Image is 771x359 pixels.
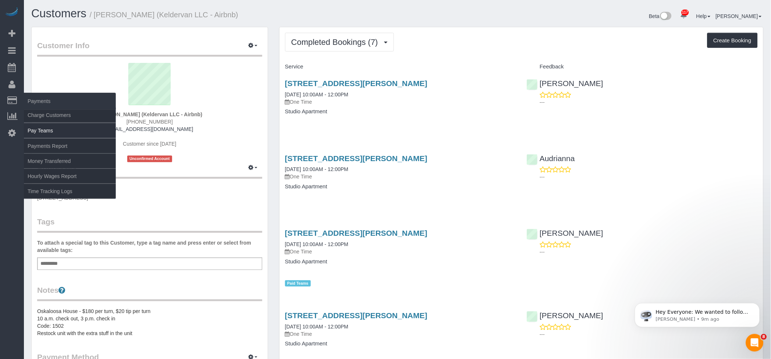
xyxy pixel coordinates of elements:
[24,169,116,184] a: Hourly Wages Report
[285,259,516,265] h4: Studio Apartment
[540,173,758,181] p: ---
[32,21,126,100] span: Hey Everyone: We wanted to follow up and let you know we have been closely monitoring the account...
[31,7,86,20] a: Customers
[285,33,394,51] button: Completed Bookings (7)
[285,241,348,247] a: [DATE] 10:00AM - 12:00PM
[285,184,516,190] h4: Studio Apartment
[37,285,262,301] legend: Notes
[285,248,516,255] p: One Time
[624,288,771,339] iframe: Intercom notifications message
[746,334,764,352] iframe: Intercom live chat
[527,311,603,320] a: [PERSON_NAME]
[123,141,176,147] span: Customer since [DATE]
[660,12,672,21] img: New interface
[527,64,758,70] h4: Feedback
[761,334,767,340] span: 8
[32,28,127,35] p: Message from Ellie, sent 9m ago
[24,184,116,199] a: Time Tracking Logs
[707,33,758,48] button: Create Booking
[97,111,203,117] strong: [PERSON_NAME] (Keldervan LLC - Airbnb)
[24,108,116,122] a: Charge Customers
[37,40,262,57] legend: Customer Info
[285,229,427,237] a: [STREET_ADDRESS][PERSON_NAME]
[682,10,689,15] span: 117
[285,154,427,163] a: [STREET_ADDRESS][PERSON_NAME]
[677,7,691,24] a: 117
[540,99,758,106] p: ---
[540,248,758,256] p: ---
[24,139,116,153] a: Payments Report
[285,173,516,180] p: One Time
[37,308,262,337] pre: Oskaloosa House - $180 per turn, $20 tip per turn 10 a.m. check out, 3 p.m. check in Code: 1502 R...
[285,280,311,287] span: Paid Teams
[540,331,758,338] p: ---
[527,229,603,237] a: [PERSON_NAME]
[716,13,762,19] a: [PERSON_NAME]
[4,7,19,18] img: Automaid Logo
[24,154,116,168] a: Money Transferred
[90,11,238,19] small: / [PERSON_NAME] (Keldervan LLC - Airbnb)
[285,341,516,347] h4: Studio Apartment
[291,38,382,47] span: Completed Bookings (7)
[37,239,262,254] label: To attach a special tag to this Customer, type a tag name and press enter or select from availabl...
[285,64,516,70] h4: Service
[24,123,116,138] a: Pay Teams
[696,13,711,19] a: Help
[285,79,427,88] a: [STREET_ADDRESS][PERSON_NAME]
[127,119,173,125] span: [PHONE_NUMBER]
[24,93,116,110] span: Payments
[37,216,262,233] legend: Tags
[527,79,603,88] a: [PERSON_NAME]
[649,13,672,19] a: Beta
[24,107,116,199] ul: Payments
[285,109,516,115] h4: Studio Apartment
[527,154,575,163] a: Audrianna
[285,324,348,330] a: [DATE] 10:00AM - 12:00PM
[285,311,427,320] a: [STREET_ADDRESS][PERSON_NAME]
[127,156,172,162] span: Unconfirmed Account
[106,126,193,132] a: [EMAIL_ADDRESS][DOMAIN_NAME]
[285,166,348,172] a: [DATE] 10:00AM - 12:00PM
[285,92,348,97] a: [DATE] 10:00AM - 12:00PM
[285,330,516,338] p: One Time
[285,98,516,106] p: One Time
[37,195,88,201] span: [STREET_ADDRESS]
